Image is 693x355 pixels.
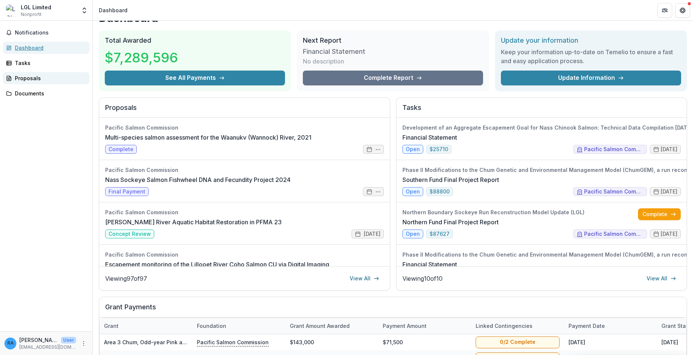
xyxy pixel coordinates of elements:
[15,59,84,67] div: Tasks
[675,3,690,18] button: Get Help
[105,218,282,227] a: [PERSON_NAME] River Aquatic Habitat Restoration in PFMA 23
[105,260,329,269] a: Escapement monitoring of the Lillooet River Coho Salmon CU via Digital Imaging
[15,30,87,36] span: Notifications
[501,36,681,45] h2: Update your information
[378,322,431,330] div: Payment Amount
[105,303,681,317] h2: Grant Payments
[105,175,291,184] a: Nass Sockeye Salmon Fishwheel DNA and Fecundity Project 2024
[285,322,354,330] div: Grant amount awarded
[285,318,378,334] div: Grant amount awarded
[638,208,681,220] a: Complete
[303,71,483,85] a: Complete Report
[105,71,285,85] button: See All Payments
[378,318,471,334] div: Payment Amount
[564,318,657,334] div: Payment date
[3,87,90,100] a: Documents
[476,336,560,348] button: 0/2 Complete
[61,337,76,343] p: User
[471,318,564,334] div: Linked Contingencies
[564,334,657,350] div: [DATE]
[197,338,269,346] p: Pacific Salmon Commission
[96,5,130,16] nav: breadcrumb
[105,36,285,45] h2: Total Awarded
[15,89,84,97] div: Documents
[192,318,285,334] div: Foundation
[285,334,378,350] div: $143,000
[15,74,84,82] div: Proposals
[402,133,457,142] a: Financial Statement
[501,71,681,85] a: Update Information
[402,175,499,184] a: Southern Fund Final Project Report
[99,6,127,14] div: Dashboard
[100,318,192,334] div: Grant
[104,339,282,345] a: Area 3 Chum, Odd-year Pink and Chinook Escapement Surveys 2025
[501,48,681,65] h3: Keep your information up-to-date on Temelio to ensure a fast and easy application process.
[192,322,231,330] div: Foundation
[564,322,609,330] div: Payment date
[21,3,51,11] div: LGL Limited
[79,339,88,348] button: More
[21,11,42,18] span: Nonprofit
[15,44,84,52] div: Dashboard
[303,57,344,66] p: No description
[378,334,471,350] div: $71,500
[402,274,443,283] p: Viewing 10 of 10
[3,57,90,69] a: Tasks
[303,48,365,56] h3: Financial Statement
[105,48,178,68] h3: $7,289,596
[657,3,672,18] button: Partners
[402,104,681,118] h2: Tasks
[100,322,123,330] div: Grant
[79,3,90,18] button: Open entity switcher
[19,336,58,344] p: [PERSON_NAME]
[402,260,457,269] a: Financial Statement
[642,273,681,284] a: View All
[303,36,483,45] h2: Next Report
[105,104,384,118] h2: Proposals
[345,273,384,284] a: View All
[105,133,311,142] a: Multi-species salmon assessment for the Waanukv (Wannock) River, 2021
[3,72,90,84] a: Proposals
[6,4,18,16] img: LGL Limited
[19,344,76,351] p: [EMAIL_ADDRESS][DOMAIN_NAME]
[402,218,499,227] a: Northern Fund Final Project Report
[105,274,147,283] p: Viewing 97 of 97
[7,341,14,346] div: Richard Alexander
[471,322,537,330] div: Linked Contingencies
[3,27,90,39] button: Notifications
[3,42,90,54] a: Dashboard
